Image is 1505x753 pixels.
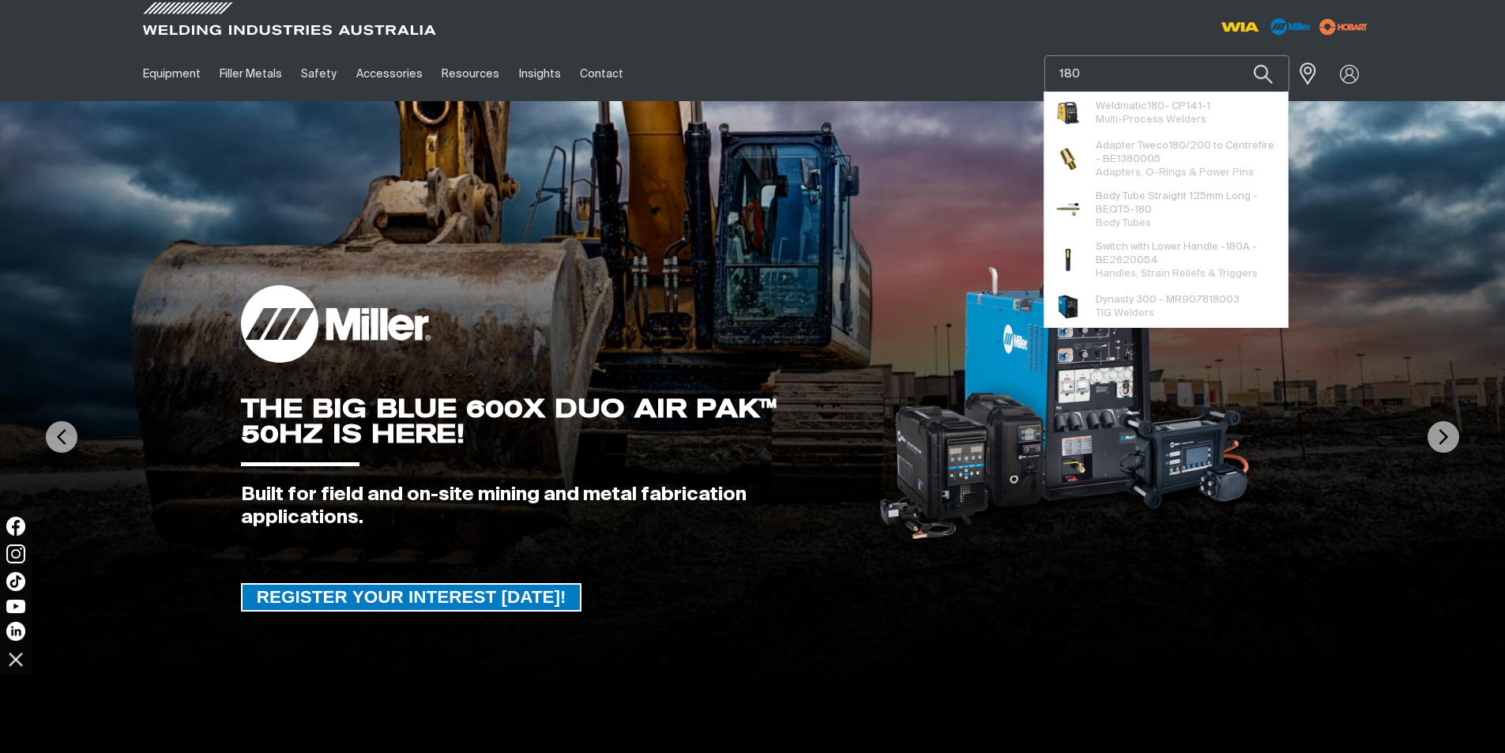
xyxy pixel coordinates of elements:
[241,484,853,529] div: Built for field and on-site mining and metal fabrication applications.
[6,600,25,613] img: YouTube
[241,583,582,612] a: REGISTER YOUR INTEREST TODAY!
[1236,55,1290,92] button: Search products
[1096,168,1254,178] span: Adapters, O-Rings & Power Pins
[243,583,581,612] span: REGISTER YOUR INTEREST [DATE]!
[241,396,853,446] div: THE BIG BLUE 600X DUO AIR PAK™ 50HZ IS HERE!
[347,47,432,101] a: Accessories
[1134,205,1152,215] span: 180
[1096,240,1277,267] span: Switch with Lower Handle - A - BE2620054
[1096,139,1277,166] span: Adapter Tweco /200 to Centrefire - BE1380005
[134,47,1063,101] nav: Main
[2,646,29,672] img: hide socials
[134,47,210,101] a: Equipment
[1096,218,1151,228] span: Body Tubes
[1096,269,1258,279] span: Handles, Strain Reliefs & Triggers
[1147,101,1164,111] span: 180
[1209,295,1226,305] span: 180
[210,47,292,101] a: Filler Metals
[1096,308,1154,318] span: TIG Welders
[46,421,77,453] img: PrevArrow
[6,622,25,641] img: LinkedIn
[1315,15,1372,39] img: miller
[6,544,25,563] img: Instagram
[1045,56,1289,92] input: Product name or item number...
[432,47,509,101] a: Resources
[292,47,346,101] a: Safety
[1096,190,1277,216] span: Body Tube Straight 125mm Long - BEQT5-
[1044,92,1288,327] ul: Suggestions
[1168,141,1186,151] span: 180
[1225,242,1243,252] span: 180
[1096,100,1210,113] span: Weldmatic - CP141-1
[6,517,25,536] img: Facebook
[6,572,25,591] img: TikTok
[1096,293,1240,307] span: Dynasty 300 - MR9078 03
[509,47,570,101] a: Insights
[570,47,633,101] a: Contact
[1428,421,1459,453] img: NextArrow
[1096,115,1206,125] span: Multi-Process Welders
